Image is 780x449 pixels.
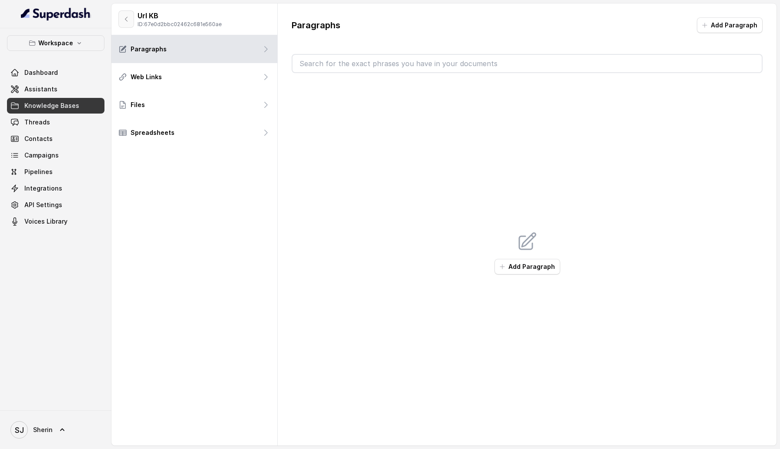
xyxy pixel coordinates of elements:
span: Assistants [24,85,57,94]
a: Voices Library [7,214,104,229]
button: Add Paragraph [494,259,560,275]
a: Campaigns [7,147,104,163]
a: Threads [7,114,104,130]
a: Contacts [7,131,104,147]
p: Spreadsheets [131,128,175,137]
p: Files [131,101,145,109]
a: API Settings [7,197,104,213]
a: Knowledge Bases [7,98,104,114]
img: light.svg [21,7,91,21]
a: Dashboard [7,65,104,80]
span: Threads [24,118,50,127]
input: Search for the exact phrases you have in your documents [292,55,762,72]
span: Integrations [24,184,62,193]
span: API Settings [24,201,62,209]
p: Url KB [138,10,222,21]
a: Sherin [7,418,104,442]
p: Paragraphs [131,45,167,54]
a: Assistants [7,81,104,97]
button: Workspace [7,35,104,51]
p: Web Links [131,73,162,81]
span: Knowledge Bases [24,101,79,110]
span: Campaigns [24,151,59,160]
p: Workspace [38,38,73,48]
span: Sherin [33,426,53,434]
p: ID: 67e0d2bbc02462c681e560ae [138,21,222,28]
p: Paragraphs [292,19,340,31]
span: Dashboard [24,68,58,77]
a: Integrations [7,181,104,196]
span: Voices Library [24,217,67,226]
a: Pipelines [7,164,104,180]
text: SJ [15,426,24,435]
span: Pipelines [24,168,53,176]
span: Contacts [24,134,53,143]
button: Add Paragraph [697,17,763,33]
